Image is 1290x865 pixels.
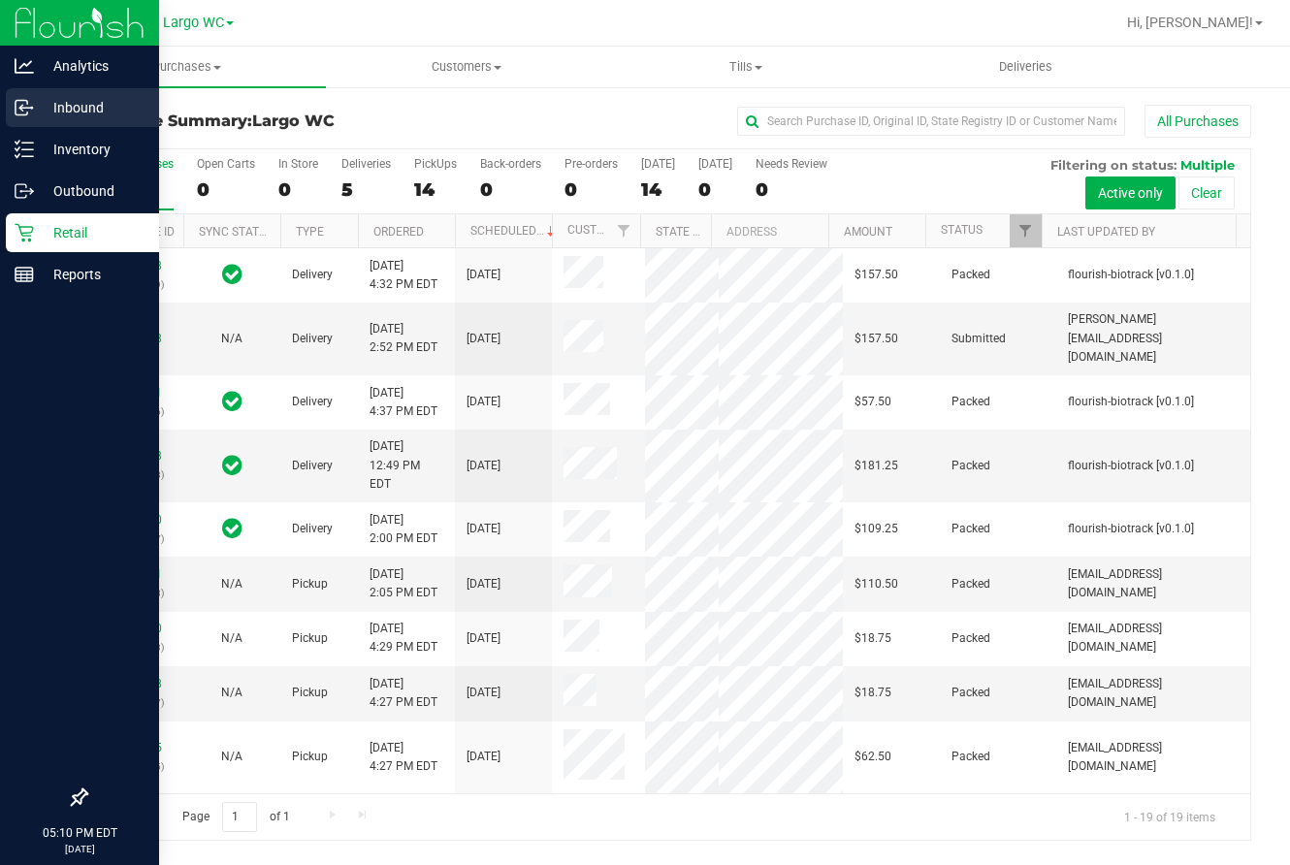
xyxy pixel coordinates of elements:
span: [DATE] 2:05 PM EDT [370,565,437,602]
div: 5 [341,178,391,201]
span: Delivery [292,457,333,475]
a: Customer [567,223,628,237]
span: Page of 1 [166,802,306,832]
span: Delivery [292,330,333,348]
input: 1 [222,802,257,832]
span: [DATE] 4:32 PM EDT [370,257,437,294]
span: Not Applicable [221,332,242,345]
inline-svg: Reports [15,265,34,284]
span: Not Applicable [221,631,242,645]
span: [DATE] 12:49 PM EDT [370,437,443,494]
span: [DATE] 4:29 PM EDT [370,620,437,657]
div: [DATE] [698,157,732,171]
a: State Registry ID [656,225,758,239]
span: In Sync [222,388,242,415]
a: Scheduled [470,224,559,238]
span: flourish-biotrack [v0.1.0] [1068,457,1194,475]
div: Back-orders [480,157,541,171]
a: Last Updated By [1057,225,1155,239]
span: $18.75 [855,629,891,648]
button: Clear [1178,176,1235,209]
span: Not Applicable [221,750,242,763]
span: Delivery [292,266,333,284]
div: Deliveries [341,157,391,171]
span: Tills [607,58,885,76]
button: Active only [1085,176,1176,209]
div: Needs Review [756,157,827,171]
span: [DATE] [467,520,500,538]
span: Packed [951,629,990,648]
span: Customers [327,58,604,76]
inline-svg: Analytics [15,56,34,76]
span: In Sync [222,515,242,542]
span: Delivery [292,520,333,538]
span: $109.25 [855,520,898,538]
a: Tills [606,47,886,87]
span: Submitted [951,330,1006,348]
div: In Store [278,157,318,171]
span: [DATE] [467,629,500,648]
h3: Purchase Summary: [85,112,474,130]
span: [PERSON_NAME][EMAIL_ADDRESS][DOMAIN_NAME] [1068,310,1239,367]
input: Search Purchase ID, Original ID, State Registry ID or Customer Name... [737,107,1125,136]
button: N/A [221,575,242,593]
span: flourish-biotrack [v0.1.0] [1068,393,1194,411]
span: $110.50 [855,575,898,593]
div: PickUps [414,157,457,171]
span: In Sync [222,452,242,479]
p: Outbound [34,179,150,203]
div: 0 [698,178,732,201]
span: Packed [951,393,990,411]
span: [DATE] [467,266,500,284]
span: Packed [951,684,990,702]
span: $157.50 [855,330,898,348]
span: Multiple [1180,157,1235,173]
span: Packed [951,575,990,593]
inline-svg: Inventory [15,140,34,159]
span: Packed [951,266,990,284]
span: [DATE] 2:52 PM EDT [370,320,437,357]
a: Filter [608,214,640,247]
p: Inbound [34,96,150,119]
span: flourish-biotrack [v0.1.0] [1068,520,1194,538]
span: Packed [951,457,990,475]
span: Not Applicable [221,577,242,591]
span: 1 - 19 of 19 items [1109,802,1231,831]
span: [DATE] [467,575,500,593]
span: Filtering on status: [1050,157,1177,173]
a: Type [296,225,324,239]
a: Ordered [373,225,424,239]
span: Largo WC [252,112,335,130]
span: [DATE] [467,330,500,348]
p: [DATE] [9,842,150,856]
inline-svg: Inbound [15,98,34,117]
button: All Purchases [1145,105,1251,138]
span: $57.50 [855,393,891,411]
span: Largo WC [163,15,224,31]
span: [DATE] [467,457,500,475]
inline-svg: Outbound [15,181,34,201]
div: 0 [278,178,318,201]
span: Packed [951,748,990,766]
p: Analytics [34,54,150,78]
p: Retail [34,221,150,244]
p: Inventory [34,138,150,161]
span: In Sync [222,261,242,288]
div: Open Carts [197,157,255,171]
a: Sync Status [199,225,274,239]
span: Pickup [292,684,328,702]
div: 0 [756,178,827,201]
span: [EMAIL_ADDRESS][DOMAIN_NAME] [1068,675,1239,712]
span: [EMAIL_ADDRESS][DOMAIN_NAME] [1068,620,1239,657]
div: 14 [414,178,457,201]
div: 0 [197,178,255,201]
a: Purchases [47,47,326,87]
span: $62.50 [855,748,891,766]
a: Status [941,223,983,237]
span: Pickup [292,629,328,648]
a: Amount [844,225,892,239]
span: Pickup [292,748,328,766]
div: 14 [641,178,675,201]
inline-svg: Retail [15,223,34,242]
th: Address [711,214,828,248]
